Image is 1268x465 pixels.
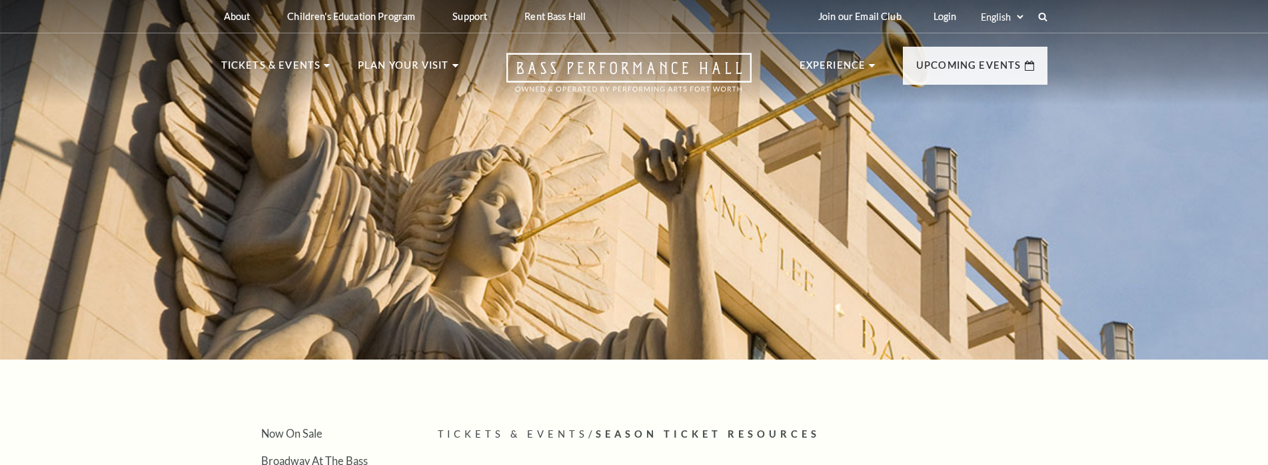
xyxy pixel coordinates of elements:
p: Upcoming Events [916,57,1021,81]
p: Plan Your Visit [358,57,449,81]
span: Tickets & Events [438,428,589,440]
select: Select: [978,11,1025,23]
p: Rent Bass Hall [524,11,586,22]
p: Support [452,11,487,22]
p: / [438,426,1047,443]
p: About [224,11,251,22]
p: Experience [800,57,866,81]
p: Tickets & Events [221,57,321,81]
span: Season Ticket Resources [596,428,820,440]
p: Children's Education Program [287,11,415,22]
a: Now On Sale [261,427,322,440]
